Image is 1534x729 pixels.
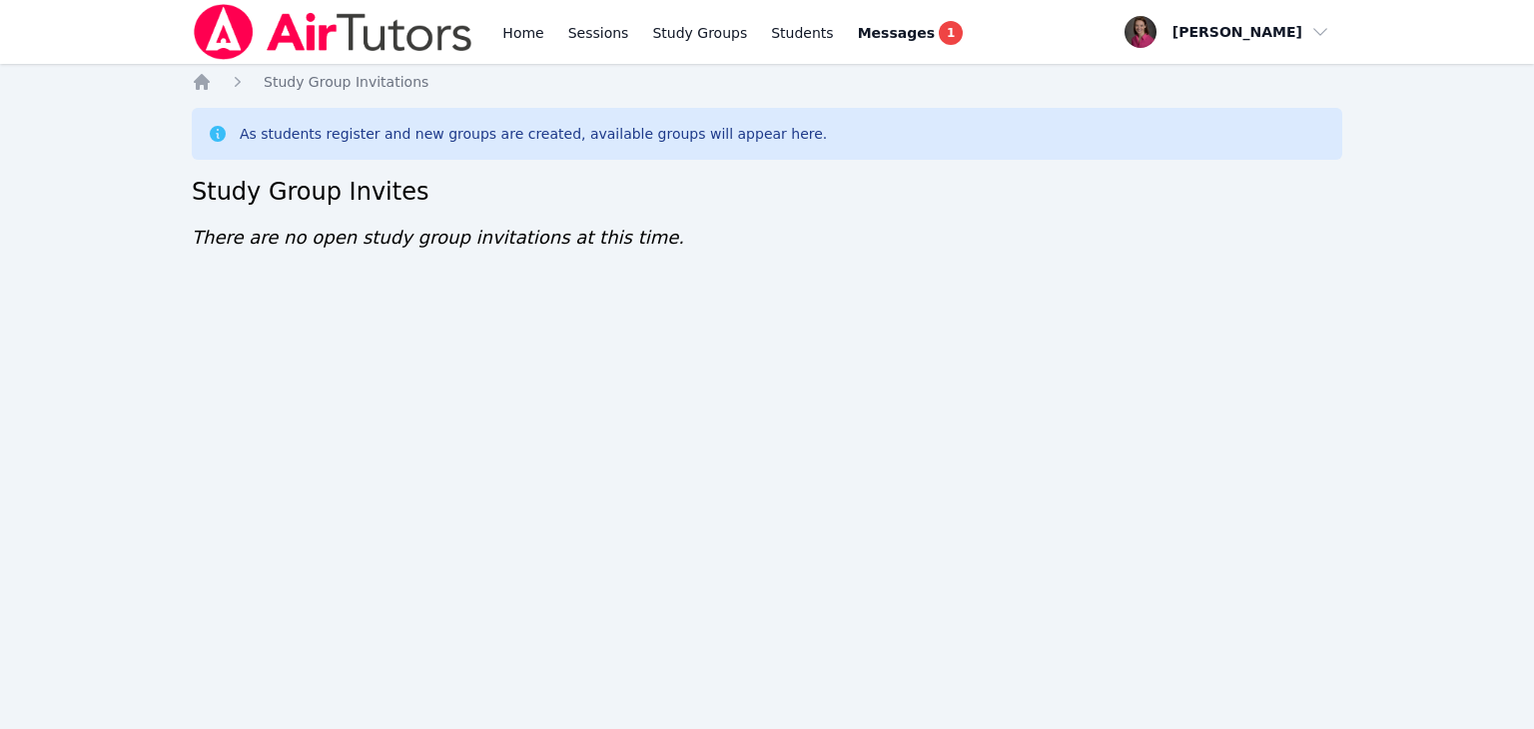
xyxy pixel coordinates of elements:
[939,21,963,45] span: 1
[192,227,684,248] span: There are no open study group invitations at this time.
[240,124,827,144] div: As students register and new groups are created, available groups will appear here.
[192,4,474,60] img: Air Tutors
[858,23,935,43] span: Messages
[264,74,428,90] span: Study Group Invitations
[192,72,1342,92] nav: Breadcrumb
[192,176,1342,208] h2: Study Group Invites
[264,72,428,92] a: Study Group Invitations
